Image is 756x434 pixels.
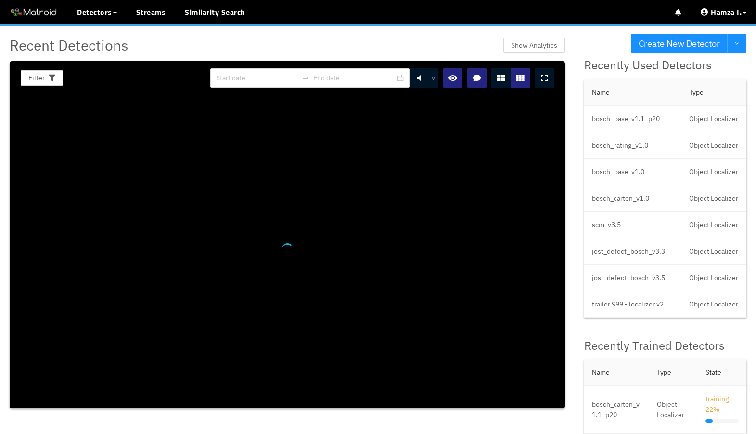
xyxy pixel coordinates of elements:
[584,79,681,106] th: Name
[77,6,112,18] span: Detectors
[584,386,649,434] td: bosch_carton_v1.1_p20
[698,359,746,386] th: State
[431,76,436,81] span: down
[705,394,739,415] div: training 22%
[727,34,746,53] button: down
[681,291,746,318] td: Object Localizer
[631,34,728,53] button: Create New Detector
[681,265,746,291] td: Object Localizer
[302,74,309,82] span: swap-right
[21,70,63,86] button: Filter
[681,79,746,106] th: Type
[10,34,128,56] span: Recent Detections
[584,132,681,159] td: bosch_rating_v1.0
[584,185,681,212] td: bosch_carton_v1.0
[313,73,395,83] input: End date
[511,40,557,51] span: Show Analytics
[681,159,746,185] td: Object Localizer
[584,238,681,265] td: jost_defect_bosch_v3.3
[584,159,681,185] td: bosch_base_v1.0
[584,337,746,355] div: Recently Trained Detectors
[681,238,746,265] td: Object Localizer
[584,56,746,75] div: Recently Used Detectors
[681,185,746,212] td: Object Localizer
[711,6,742,18] span: Hamza I.
[584,359,649,386] th: Name
[681,132,746,159] td: Object Localizer
[649,359,698,386] th: Type
[10,5,58,20] img: Matroid logo
[584,212,681,238] td: scm_v3.5
[503,38,565,53] button: Show Analytics
[681,106,746,132] td: Object Localizer
[584,106,681,132] td: bosch_base_v1.1_p20
[584,265,681,291] td: jost_defect_bosch_v3.5
[28,73,45,83] span: Filter
[734,41,739,47] span: down
[639,37,720,51] span: Create New Detector
[302,74,309,82] span: to
[584,291,681,318] td: trailer 999 - localizer v2
[216,73,298,83] input: Start date
[681,212,746,238] td: Object Localizer
[649,386,698,434] td: Object Localizer
[185,6,245,18] a: Similarity Search
[136,6,166,18] a: Streams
